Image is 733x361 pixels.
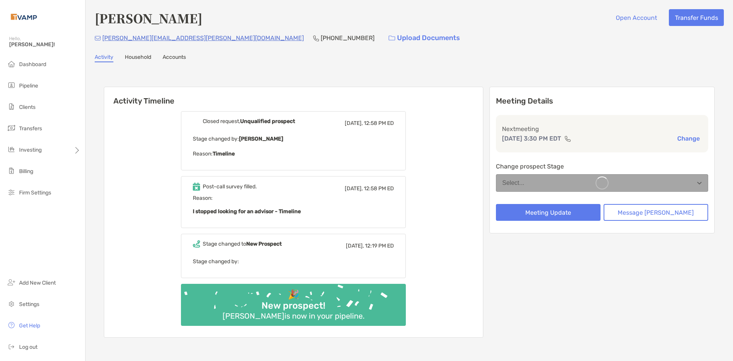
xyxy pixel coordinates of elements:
[365,243,394,249] span: 12:19 PM ED
[345,120,363,126] span: [DATE],
[7,342,16,351] img: logout icon
[19,322,40,329] span: Get Help
[240,118,295,125] b: Unqualified prospect
[502,134,561,143] p: [DATE] 3:30 PM EDT
[7,188,16,197] img: firm-settings icon
[203,183,257,190] div: Post-call survey filled.
[19,344,37,350] span: Log out
[610,9,663,26] button: Open Account
[19,83,38,89] span: Pipeline
[345,185,363,192] span: [DATE],
[364,120,394,126] span: 12:58 PM ED
[7,102,16,111] img: clients icon
[163,54,186,62] a: Accounts
[321,33,375,43] p: [PHONE_NUMBER]
[285,289,302,300] div: 🎉
[193,183,200,191] img: Event icon
[203,118,295,125] div: Closed request,
[564,136,571,142] img: communication type
[346,243,364,249] span: [DATE],
[220,311,368,321] div: [PERSON_NAME] is now in your pipeline.
[203,241,282,247] div: Stage changed to
[95,54,113,62] a: Activity
[389,36,395,41] img: button icon
[95,9,202,27] h4: [PERSON_NAME]
[19,125,42,132] span: Transfers
[19,189,51,196] span: Firm Settings
[193,257,394,266] p: Stage changed by:
[102,33,304,43] p: [PERSON_NAME][EMAIL_ADDRESS][PERSON_NAME][DOMAIN_NAME]
[19,280,56,286] span: Add New Client
[193,134,394,144] p: Stage changed by:
[193,149,394,159] p: Reason:
[502,124,702,134] p: Next meeting
[7,81,16,90] img: pipeline icon
[193,240,200,248] img: Event icon
[193,208,301,215] b: I stopped looking for an advisor - Timeline
[7,123,16,133] img: transfers icon
[7,166,16,175] img: billing icon
[313,35,319,41] img: Phone Icon
[496,96,709,106] p: Meeting Details
[19,147,42,153] span: Investing
[496,204,601,221] button: Meeting Update
[193,195,394,216] span: Reason:
[104,87,483,105] h6: Activity Timeline
[669,9,724,26] button: Transfer Funds
[193,118,200,125] img: Event icon
[9,3,39,31] img: Zoe Logo
[181,284,406,319] img: Confetti
[496,162,709,171] p: Change prospect Stage
[7,278,16,287] img: add_new_client icon
[125,54,151,62] a: Household
[95,36,101,40] img: Email Icon
[213,151,235,157] b: Timeline
[239,136,283,142] b: [PERSON_NAME]
[19,61,46,68] span: Dashboard
[364,185,394,192] span: 12:58 PM ED
[9,41,81,48] span: [PERSON_NAME]!
[19,168,33,175] span: Billing
[246,241,282,247] b: New Prospect
[258,300,328,311] div: New prospect!
[7,59,16,68] img: dashboard icon
[384,30,465,46] a: Upload Documents
[7,321,16,330] img: get-help icon
[19,301,39,308] span: Settings
[604,204,708,221] button: Message [PERSON_NAME]
[19,104,36,110] span: Clients
[7,145,16,154] img: investing icon
[675,134,702,142] button: Change
[7,299,16,308] img: settings icon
